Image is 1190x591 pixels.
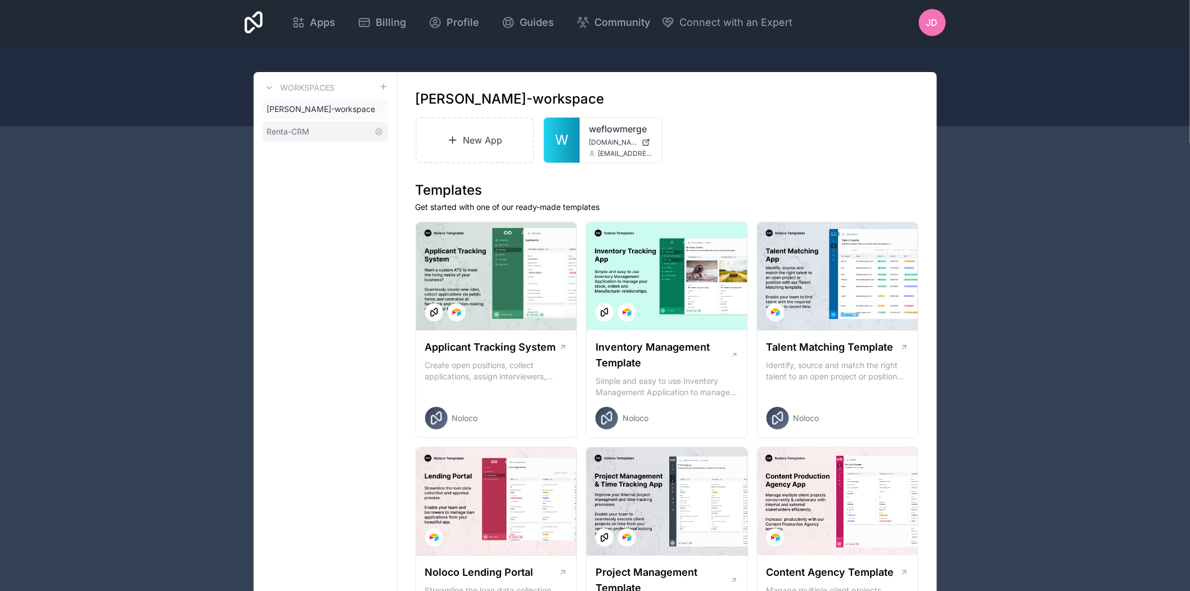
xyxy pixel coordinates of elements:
span: Guides [520,15,554,30]
img: Airtable Logo [452,308,461,317]
a: weflowmerge [589,122,653,136]
p: Identify, source and match the right talent to an open project or position with our Talent Matchi... [767,360,909,382]
a: Workspaces [263,81,335,95]
span: Apps [310,15,335,30]
span: Connect with an Expert [679,15,792,30]
p: Simple and easy to use Inventory Management Application to manage your stock, orders and Manufact... [596,375,738,398]
a: Billing [349,10,415,35]
span: Noloco [452,413,478,424]
a: W [544,118,580,163]
span: Noloco [623,413,648,424]
h1: Inventory Management Template [596,339,731,371]
h1: Talent Matching Template [767,339,894,355]
img: Airtable Logo [771,533,780,542]
img: Airtable Logo [430,533,439,542]
span: [EMAIL_ADDRESS][DOMAIN_NAME] [598,149,653,158]
img: Airtable Logo [623,308,632,317]
a: Guides [493,10,563,35]
a: [PERSON_NAME]-workspace [263,99,388,119]
a: New App [416,117,535,163]
a: Apps [283,10,344,35]
span: Billing [376,15,406,30]
h1: [PERSON_NAME]-workspace [416,90,605,108]
h1: Noloco Lending Portal [425,565,534,580]
a: Profile [420,10,488,35]
button: Connect with an Expert [661,15,792,30]
span: W [555,131,569,149]
span: Renta-CRM [267,126,310,137]
a: Community [567,10,659,35]
h1: Applicant Tracking System [425,339,556,355]
span: Community [594,15,650,30]
span: JD [926,16,938,29]
p: Create open positions, collect applications, assign interviewers, centralise candidate feedback a... [425,360,568,382]
img: Airtable Logo [771,308,780,317]
h1: Content Agency Template [767,565,894,580]
img: Airtable Logo [623,533,632,542]
p: Get started with one of our ready-made templates [416,202,919,213]
a: Renta-CRM [263,122,388,142]
h1: Templates [416,181,919,199]
span: [PERSON_NAME]-workspace [267,104,376,115]
a: [DOMAIN_NAME] [589,138,653,147]
span: Noloco [794,413,819,424]
span: [DOMAIN_NAME] [589,138,637,147]
span: Profile [447,15,479,30]
h3: Workspaces [281,82,335,93]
